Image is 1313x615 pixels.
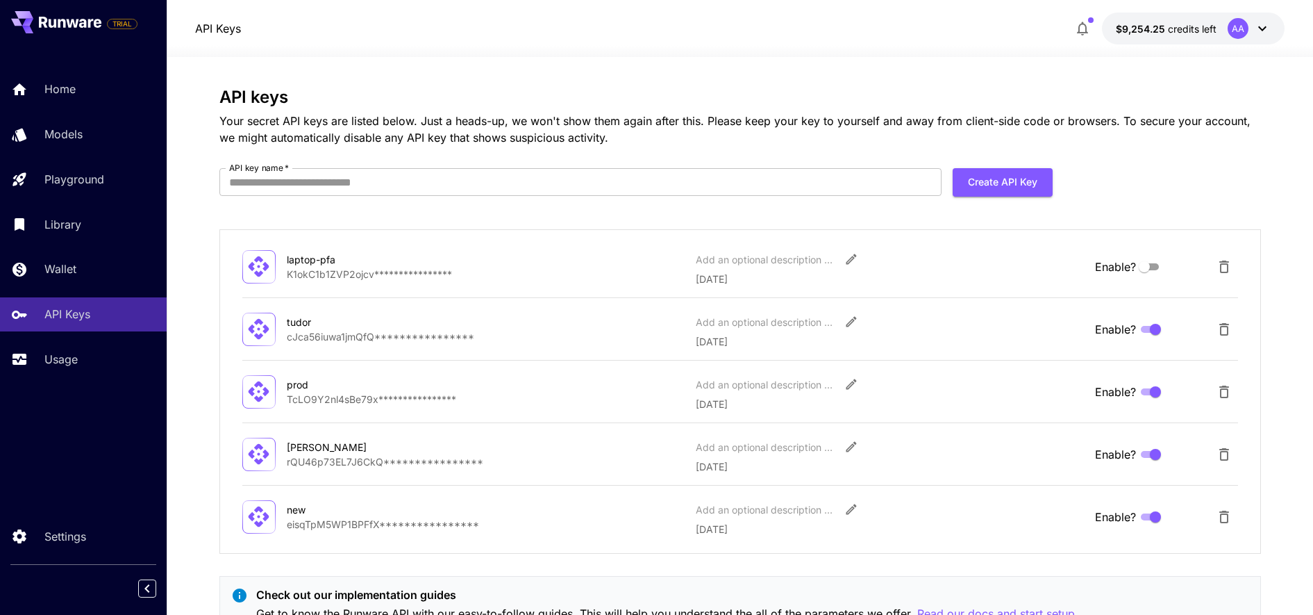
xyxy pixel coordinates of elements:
[1095,509,1136,525] span: Enable?
[44,216,81,233] p: Library
[44,171,104,188] p: Playground
[1102,13,1285,44] button: $9,254.25251AA
[696,252,835,267] div: Add an optional description or comment
[287,440,426,454] div: [PERSON_NAME]
[696,459,1083,474] p: [DATE]
[696,272,1083,286] p: [DATE]
[1210,503,1238,531] button: Delete API Key
[287,377,426,392] div: prod
[696,502,835,517] div: Add an optional description or comment
[1116,22,1216,36] div: $9,254.25251
[1210,253,1238,281] button: Delete API Key
[696,315,835,329] div: Add an optional description or comment
[44,528,86,545] p: Settings
[1116,23,1168,35] span: $9,254.25
[1210,441,1238,468] button: Delete API Key
[696,440,835,454] div: Add an optional description or comment
[287,315,426,329] div: tudor
[44,126,83,142] p: Models
[44,81,76,97] p: Home
[839,497,864,522] button: Edit
[107,15,137,32] span: Add your payment card to enable full platform functionality.
[219,88,1261,107] h3: API keys
[219,113,1261,146] p: Your secret API keys are listed below. Just a heads-up, we won't show them again after this. Plea...
[138,580,156,598] button: Collapse sidebar
[839,434,864,459] button: Edit
[1210,315,1238,343] button: Delete API Key
[1210,378,1238,406] button: Delete API Key
[953,168,1053,197] button: Create API Key
[696,377,835,392] div: Add an optional description or comment
[1168,23,1216,35] span: credits left
[44,351,78,368] p: Usage
[108,19,137,29] span: TRIAL
[195,20,241,37] nav: breadcrumb
[1095,446,1136,463] span: Enable?
[149,576,167,601] div: Collapse sidebar
[44,306,90,322] p: API Keys
[1095,384,1136,400] span: Enable?
[44,261,76,277] p: Wallet
[287,252,426,267] div: laptop-pfa
[696,397,1083,411] p: [DATE]
[696,522,1083,536] p: [DATE]
[229,162,289,174] label: API key name
[195,20,241,37] a: API Keys
[287,502,426,517] div: new
[1095,259,1136,275] span: Enable?
[1095,321,1136,338] span: Enable?
[839,247,864,272] button: Edit
[696,334,1083,349] p: [DATE]
[839,372,864,397] button: Edit
[839,309,864,334] button: Edit
[256,587,1075,603] p: Check out our implementation guides
[1228,18,1248,39] div: AA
